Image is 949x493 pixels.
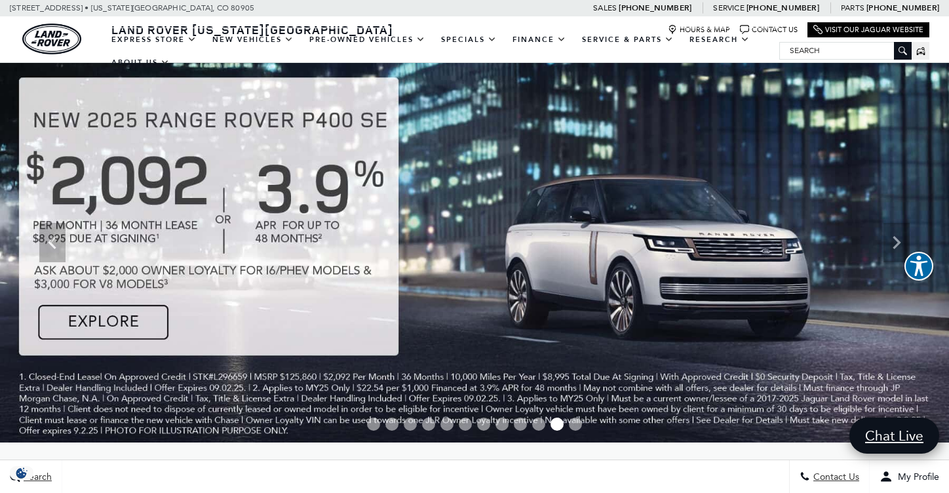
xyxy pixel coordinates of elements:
img: Opt-Out Icon [7,466,37,480]
span: Go to slide 8 [495,418,509,431]
span: Contact Us [810,471,859,483]
span: Go to slide 12 [569,418,582,431]
a: [PHONE_NUMBER] [746,3,819,13]
div: Next [883,223,910,262]
button: Explore your accessibility options [904,252,933,281]
span: Go to slide 4 [422,418,435,431]
a: Hours & Map [668,25,730,35]
span: Go to slide 11 [551,418,564,431]
div: Previous [39,223,66,262]
a: EXPRESS STORE [104,28,204,51]
section: Click to Open Cookie Consent Modal [7,466,37,480]
nav: Main Navigation [104,28,779,74]
span: Go to slide 1 [367,418,380,431]
a: Specials [433,28,505,51]
span: Go to slide 2 [385,418,398,431]
span: Land Rover [US_STATE][GEOGRAPHIC_DATA] [111,22,393,37]
a: Visit Our Jaguar Website [813,25,923,35]
a: Contact Us [740,25,798,35]
span: Go to slide 7 [477,418,490,431]
img: Land Rover [22,24,81,54]
a: About Us [104,51,178,74]
span: Go to slide 9 [514,418,527,431]
a: land-rover [22,24,81,54]
button: Open user profile menu [870,460,949,493]
span: Go to slide 6 [459,418,472,431]
span: Go to slide 10 [532,418,545,431]
span: Sales [593,3,617,12]
input: Search [780,43,911,58]
span: Chat Live [859,427,930,444]
span: My Profile [893,471,939,483]
a: [STREET_ADDRESS] • [US_STATE][GEOGRAPHIC_DATA], CO 80905 [10,3,254,12]
a: Service & Parts [574,28,682,51]
a: Chat Live [849,418,939,454]
a: Land Rover [US_STATE][GEOGRAPHIC_DATA] [104,22,401,37]
a: [PHONE_NUMBER] [866,3,939,13]
a: Finance [505,28,574,51]
a: Pre-Owned Vehicles [301,28,433,51]
span: Go to slide 5 [440,418,454,431]
a: Research [682,28,758,51]
a: [PHONE_NUMBER] [619,3,691,13]
span: Go to slide 3 [404,418,417,431]
span: Service [713,3,744,12]
a: New Vehicles [204,28,301,51]
aside: Accessibility Help Desk [904,252,933,283]
span: Parts [841,3,864,12]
